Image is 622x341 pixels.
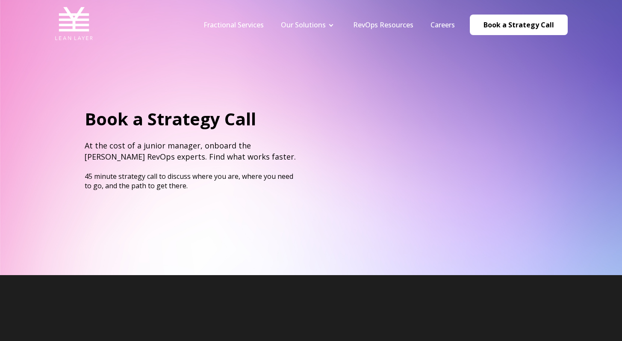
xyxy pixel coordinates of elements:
a: RevOps Resources [353,20,413,30]
img: Lean Layer Logo [55,4,93,43]
p: 45 minute strategy call to discuss where you are, where you need to go, and the path to get there. [85,172,297,190]
h1: Book a Strategy Call [85,107,297,131]
a: Careers [430,20,455,30]
div: Navigation Menu [195,20,463,30]
a: Our Solutions [281,20,326,30]
a: Book a Strategy Call [470,15,568,35]
a: Fractional Services [203,20,264,30]
h4: At the cost of a junior manager, onboard the [PERSON_NAME] RevOps experts. Find what works faster. [85,140,297,162]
